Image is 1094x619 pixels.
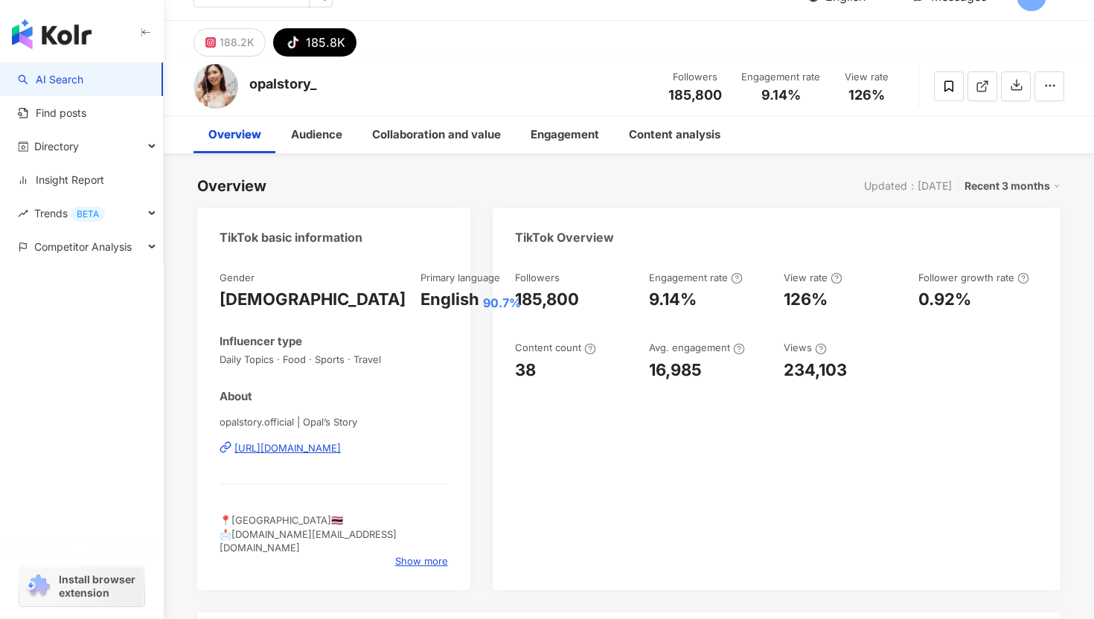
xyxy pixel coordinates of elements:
[515,359,536,382] div: 38
[420,271,500,284] div: Primary language
[208,126,261,144] div: Overview
[220,415,448,429] span: opalstory.official | Opal’s Story
[515,341,596,354] div: Content count
[838,70,895,85] div: View rate
[193,64,238,109] img: KOL Avatar
[848,88,885,103] span: 126%
[220,388,252,404] div: About
[19,566,144,606] a: chrome extensionInstall browser extension
[515,229,614,246] div: TikTok Overview
[34,196,105,230] span: Trends
[864,180,952,192] div: Updated：[DATE]
[34,129,79,163] span: Directory
[12,19,92,49] img: logo
[784,341,827,354] div: Views
[220,271,255,284] div: Gender
[220,32,254,53] div: 188.2K
[515,271,560,284] div: Followers
[24,574,52,598] img: chrome extension
[249,74,317,93] div: opalstory_
[18,208,28,219] span: rise
[668,87,722,103] span: 185,800
[34,230,132,263] span: Competitor Analysis
[395,554,448,568] span: Show more
[306,32,345,53] div: 185.8K
[649,271,743,284] div: Engagement rate
[220,441,448,455] a: [URL][DOMAIN_NAME]
[273,28,356,57] button: 185.8K
[220,229,362,246] div: TikTok basic information
[220,333,302,349] div: Influencer type
[761,88,801,103] span: 9.14%
[918,271,1029,284] div: Follower growth rate
[18,173,104,187] a: Insight Report
[291,126,342,144] div: Audience
[629,126,720,144] div: Content analysis
[531,126,599,144] div: Engagement
[515,288,579,311] div: 185,800
[220,514,397,553] span: 📍[GEOGRAPHIC_DATA]🇹🇭 📩[DOMAIN_NAME][EMAIL_ADDRESS][DOMAIN_NAME]
[483,295,521,311] span: 90.7%
[220,288,406,311] div: [DEMOGRAPHIC_DATA]
[420,288,479,311] div: English
[372,126,501,144] div: Collaboration and value
[234,441,341,455] div: [URL][DOMAIN_NAME]
[18,72,83,87] a: searchAI Search
[784,288,828,311] div: 126%
[649,341,745,354] div: Avg. engagement
[71,207,105,222] div: BETA
[197,176,266,196] div: Overview
[193,28,266,57] button: 188.2K
[649,288,697,311] div: 9.14%
[918,288,971,311] div: 0.92%
[741,70,820,85] div: Engagement rate
[649,359,702,382] div: 16,985
[220,353,448,366] span: Daily Topics · Food · Sports · Travel
[784,271,842,284] div: View rate
[965,176,1061,196] div: Recent 3 months
[784,359,847,382] div: 234,103
[59,573,140,600] span: Install browser extension
[18,106,86,121] a: Find posts
[667,70,723,85] div: Followers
